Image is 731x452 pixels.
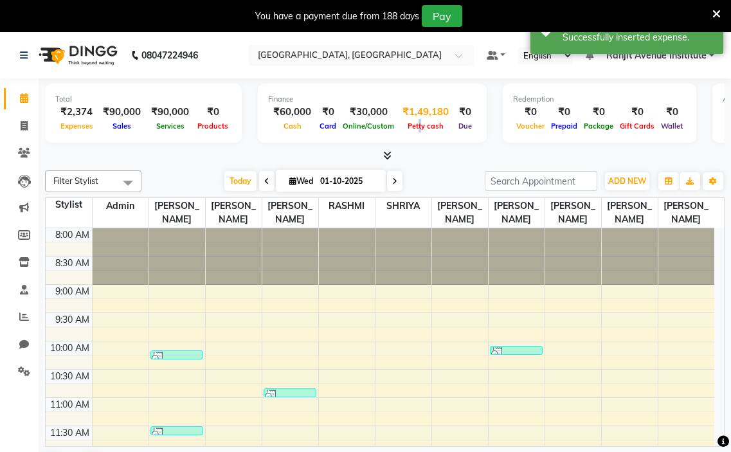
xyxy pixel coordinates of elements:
[491,347,543,354] div: 10879 [PERSON_NAME], TK01, 10:05 AM-10:06 AM, Bridal, Fashion & Portfolio Make-up Artist
[141,37,198,73] b: 08047224946
[422,5,462,27] button: Pay
[194,122,231,131] span: Products
[489,198,545,228] span: [PERSON_NAME]
[339,122,397,131] span: Online/Custom
[455,122,475,131] span: Due
[545,198,601,228] span: [PERSON_NAME]
[206,198,262,228] span: [PERSON_NAME]
[53,285,92,298] div: 9:00 AM
[316,122,339,131] span: Card
[316,172,381,191] input: 2025-10-01
[268,94,476,105] div: Finance
[153,122,188,131] span: Services
[53,313,92,327] div: 9:30 AM
[53,228,92,242] div: 8:00 AM
[548,105,581,120] div: ₹0
[606,49,707,62] span: Ranjit Avenue Insititute
[149,198,205,228] span: [PERSON_NAME]
[151,351,203,359] div: 10833 SIDHIYA VERMA, TK02, 10:10 AM-10:11 AM, Bridal, Fashion & Portfolio Make-up Artist
[55,105,98,120] div: ₹2,374
[605,172,649,190] button: ADD NEW
[397,105,454,120] div: ₹1,49,180
[280,122,305,131] span: Cash
[286,176,316,186] span: Wed
[454,105,476,120] div: ₹0
[194,105,231,120] div: ₹0
[109,122,134,131] span: Sales
[151,427,203,435] div: 10832 [PERSON_NAME], TK04, 11:30 AM-11:31 AM, Bridal, Fashion & Portfolio Make-up Artist
[581,105,617,120] div: ₹0
[264,389,316,397] div: 10838 [MEDICAL_DATA][PERSON_NAME], TK03, 10:50 AM-10:51 AM, Bridal, Fashion & Portfolio Make-up A...
[98,105,146,120] div: ₹90,000
[48,398,92,411] div: 11:00 AM
[262,198,318,228] span: [PERSON_NAME]
[513,94,686,105] div: Redemption
[48,370,92,383] div: 10:30 AM
[316,105,339,120] div: ₹0
[658,122,686,131] span: Wallet
[55,94,231,105] div: Total
[339,105,397,120] div: ₹30,000
[513,105,548,120] div: ₹0
[513,122,548,131] span: Voucher
[375,198,431,214] span: SHRIYA
[432,198,488,228] span: [PERSON_NAME]
[33,37,121,73] img: logo
[617,105,658,120] div: ₹0
[658,105,686,120] div: ₹0
[608,176,646,186] span: ADD NEW
[319,198,375,214] span: RASHMI
[53,176,98,186] span: Filter Stylist
[581,122,617,131] span: Package
[548,122,581,131] span: Prepaid
[563,31,714,44] div: Successfully inserted expense.
[93,198,149,214] span: Admin
[48,341,92,355] div: 10:00 AM
[48,426,92,440] div: 11:30 AM
[146,105,194,120] div: ₹90,000
[485,171,597,191] input: Search Appointment
[268,105,316,120] div: ₹60,000
[404,122,447,131] span: Petty cash
[602,198,658,228] span: [PERSON_NAME]
[658,198,715,228] span: [PERSON_NAME]
[57,122,96,131] span: Expenses
[617,122,658,131] span: Gift Cards
[255,10,419,23] div: You have a payment due from 188 days
[53,257,92,270] div: 8:30 AM
[46,198,92,212] div: Stylist
[224,171,257,191] span: Today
